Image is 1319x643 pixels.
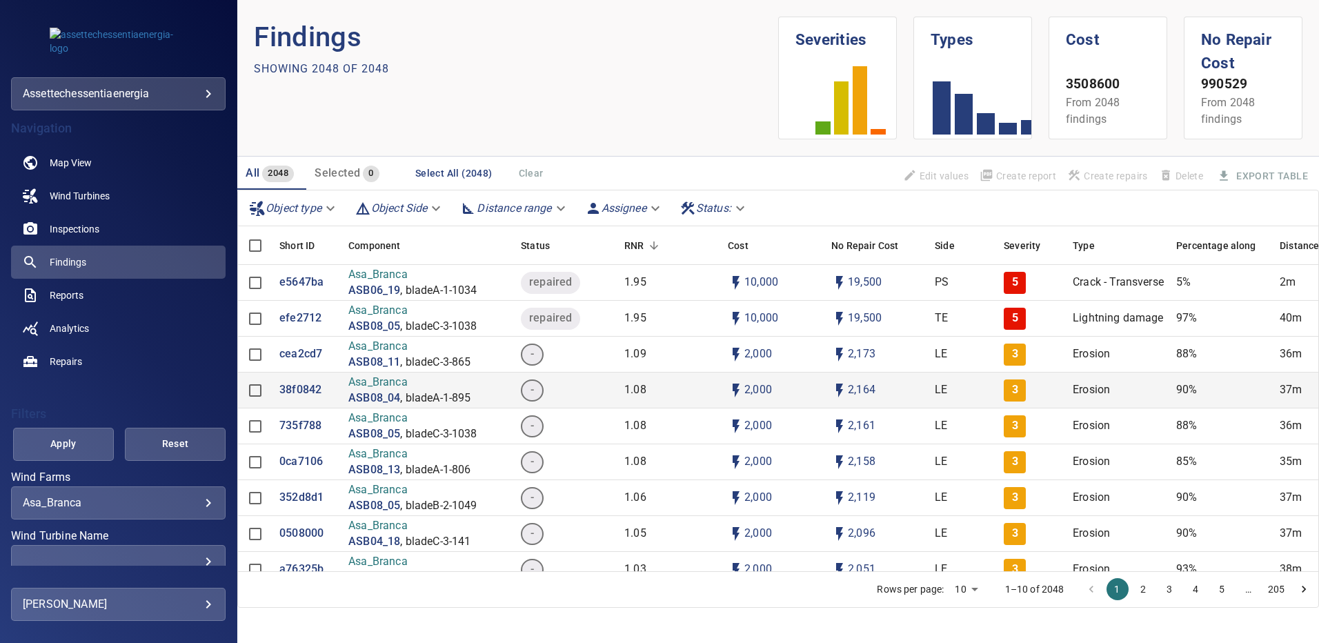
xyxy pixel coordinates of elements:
[348,426,400,442] a: ASB08_05
[1280,490,1302,506] p: 37m
[1159,578,1181,600] button: Go to page 3
[728,275,744,291] svg: Auto cost
[1066,96,1120,126] span: From 2048 findings
[11,486,226,520] div: Wind Farms
[11,472,226,483] label: Wind Farms
[11,77,226,110] div: assettechessentiaenergia
[1280,454,1302,470] p: 35m
[848,275,882,290] p: 19,500
[1238,582,1260,596] div: …
[348,482,477,498] p: Asa_Branca
[1004,226,1040,265] div: Severity
[23,593,214,615] div: [PERSON_NAME]
[624,418,646,434] p: 1.08
[11,212,226,246] a: inspections noActive
[125,428,226,461] button: Reset
[1133,578,1155,600] button: Go to page 2
[279,226,315,265] div: Short ID
[279,346,322,362] a: cea2cd7
[831,275,848,291] svg: Auto impact
[1185,578,1207,600] button: Go to page 4
[624,382,646,398] p: 1.08
[728,418,744,435] svg: Auto cost
[50,156,92,170] span: Map View
[1012,346,1018,362] p: 3
[644,236,664,255] button: Sort
[348,303,477,319] p: Asa_Branca
[935,454,947,470] p: LE
[848,490,875,506] p: 2,119
[1293,578,1315,600] button: Go to next page
[1073,526,1110,542] p: Erosion
[11,179,226,212] a: windturbines noActive
[848,418,875,434] p: 2,161
[728,454,744,471] svg: Auto cost
[1280,562,1302,577] p: 38m
[11,407,226,421] h4: Filters
[23,83,214,105] div: assettechessentiaenergia
[11,531,226,542] label: Wind Turbine Name
[1073,454,1110,470] p: Erosion
[1201,96,1255,126] span: From 2048 findings
[348,390,400,406] a: ASB08_04
[279,562,324,577] p: a76325b
[1062,164,1153,188] span: Apply the latest inspection filter to create repairs
[831,490,848,506] svg: Auto impact
[1012,275,1018,290] p: 5
[897,164,974,188] span: Findings that are included in repair orders will not be updated
[624,454,646,470] p: 1.08
[279,490,324,506] a: 352d8d1
[272,226,341,265] div: Short ID
[744,526,772,542] p: 2,000
[348,283,400,299] a: ASB06_19
[348,319,400,335] p: ASB08_05
[348,498,400,514] a: ASB08_05
[1264,578,1289,600] button: Go to page 205
[935,418,947,434] p: LE
[349,196,450,220] div: Object Side
[1280,310,1302,326] p: 40m
[521,226,550,265] div: Status
[400,426,477,442] p: , bladeC-3-1038
[848,562,875,577] p: 2,051
[279,382,321,398] p: 38f0842
[579,196,668,220] div: Assignee
[522,346,542,362] span: -
[935,382,947,398] p: LE
[30,435,97,453] span: Apply
[1073,490,1110,506] p: Erosion
[400,283,477,299] p: , bladeA-1-1034
[279,310,321,326] a: efe2712
[1176,382,1197,398] p: 90%
[1176,526,1197,542] p: 90%
[11,146,226,179] a: map noActive
[728,226,748,265] div: The base labour and equipment costs to repair the finding. Does not include the loss of productio...
[624,310,646,326] p: 1.95
[262,166,294,181] span: 2048
[848,382,875,398] p: 2,164
[931,17,1015,52] h1: Types
[11,279,226,312] a: reports noActive
[1012,526,1018,542] p: 3
[11,121,226,135] h4: Navigation
[142,435,208,453] span: Reset
[279,275,324,290] a: e5647ba
[744,418,772,434] p: 2,000
[831,562,848,578] svg: Auto impact
[348,355,400,370] a: ASB08_11
[50,28,188,55] img: assettechessentiaenergia-logo
[279,454,323,470] p: 0ca7106
[348,462,400,478] p: ASB08_13
[1073,382,1110,398] p: Erosion
[624,526,646,542] p: 1.05
[348,570,400,586] a: ASB04_14
[522,490,542,506] span: -
[928,226,997,265] div: Side
[50,189,110,203] span: Wind Turbines
[1211,578,1233,600] button: Go to page 5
